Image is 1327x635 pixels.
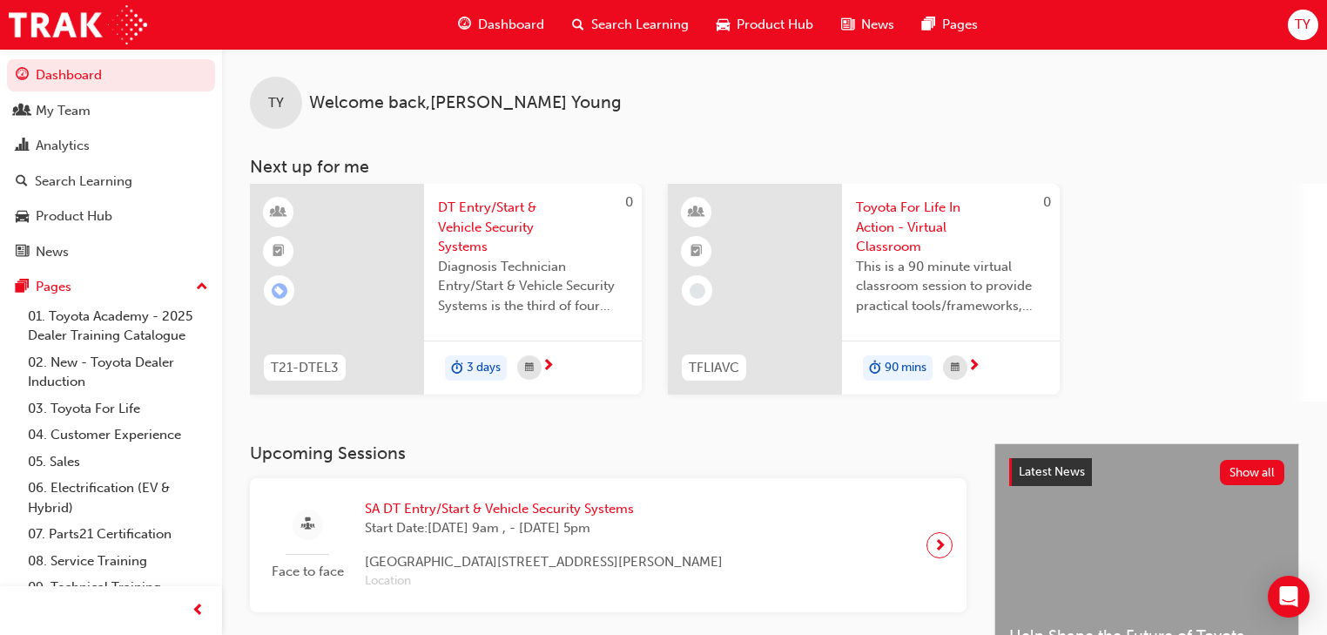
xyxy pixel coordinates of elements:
[933,533,946,557] span: next-icon
[478,15,544,35] span: Dashboard
[869,357,881,380] span: duration-icon
[16,245,29,260] span: news-icon
[1220,460,1285,485] button: Show all
[7,56,215,271] button: DashboardMy TeamAnalyticsSearch LearningProduct HubNews
[1288,10,1318,40] button: TY
[922,14,935,36] span: pages-icon
[250,443,967,463] h3: Upcoming Sessions
[16,209,29,225] span: car-icon
[264,562,351,582] span: Face to face
[16,174,28,190] span: search-icon
[7,271,215,303] button: Pages
[272,283,287,299] span: learningRecordVerb_ENROLL-icon
[9,5,147,44] img: Trak
[467,358,501,378] span: 3 days
[271,358,339,378] span: T21-DTEL3
[591,15,689,35] span: Search Learning
[21,521,215,548] a: 07. Parts21 Certification
[36,242,69,262] div: News
[21,475,215,521] a: 06. Electrification (EV & Hybrid)
[35,172,132,192] div: Search Learning
[264,492,953,598] a: Face to faceSA DT Entry/Start & Vehicle Security SystemsStart Date:[DATE] 9am , - [DATE] 5pm[GEOG...
[21,422,215,449] a: 04. Customer Experience
[16,68,29,84] span: guage-icon
[558,7,703,43] a: search-iconSearch Learning
[301,514,314,536] span: sessionType_FACE_TO_FACE-icon
[7,59,215,91] a: Dashboard
[7,130,215,162] a: Analytics
[16,104,29,119] span: people-icon
[21,395,215,422] a: 03. Toyota For Life
[1295,15,1310,35] span: TY
[192,600,205,622] span: prev-icon
[689,358,739,378] span: TFLIAVC
[525,357,534,379] span: calendar-icon
[21,303,215,349] a: 01. Toyota Academy - 2025 Dealer Training Catalogue
[841,14,854,36] span: news-icon
[690,240,703,263] span: booktick-icon
[458,14,471,36] span: guage-icon
[16,280,29,295] span: pages-icon
[36,136,90,156] div: Analytics
[273,240,285,263] span: booktick-icon
[309,93,622,113] span: Welcome back , [PERSON_NAME] Young
[1009,458,1284,486] a: Latest NewsShow all
[1268,576,1310,618] div: Open Intercom Messenger
[856,257,1046,316] span: This is a 90 minute virtual classroom session to provide practical tools/frameworks, behaviours a...
[196,276,208,299] span: up-icon
[861,15,894,35] span: News
[365,499,723,519] span: SA DT Entry/Start & Vehicle Security Systems
[21,449,215,476] a: 05. Sales
[690,201,703,224] span: learningResourceType_INSTRUCTOR_LED-icon
[717,14,730,36] span: car-icon
[737,15,813,35] span: Product Hub
[451,357,463,380] span: duration-icon
[21,574,215,601] a: 09. Technical Training
[951,357,960,379] span: calendar-icon
[438,257,628,316] span: Diagnosis Technician Entry/Start & Vehicle Security Systems is the third of four Electrical modul...
[856,198,1046,257] span: Toyota For Life In Action - Virtual Classroom
[438,198,628,257] span: DT Entry/Start & Vehicle Security Systems
[827,7,908,43] a: news-iconNews
[222,157,1327,177] h3: Next up for me
[16,138,29,154] span: chart-icon
[273,201,285,224] span: learningResourceType_INSTRUCTOR_LED-icon
[1019,464,1085,479] span: Latest News
[885,358,926,378] span: 90 mins
[21,548,215,575] a: 08. Service Training
[625,194,633,210] span: 0
[1043,194,1051,210] span: 0
[444,7,558,43] a: guage-iconDashboard
[908,7,992,43] a: pages-iconPages
[21,349,215,395] a: 02. New - Toyota Dealer Induction
[7,236,215,268] a: News
[572,14,584,36] span: search-icon
[7,95,215,127] a: My Team
[268,93,284,113] span: TY
[542,359,555,375] span: next-icon
[365,518,723,538] span: Start Date: [DATE] 9am , - [DATE] 5pm
[365,552,723,572] span: [GEOGRAPHIC_DATA][STREET_ADDRESS][PERSON_NAME]
[668,184,1060,395] a: 0TFLIAVCToyota For Life In Action - Virtual ClassroomThis is a 90 minute virtual classroom sessio...
[942,15,978,35] span: Pages
[690,283,705,299] span: learningRecordVerb_NONE-icon
[365,571,723,591] span: Location
[36,277,71,297] div: Pages
[7,200,215,233] a: Product Hub
[250,184,642,395] a: 0T21-DTEL3DT Entry/Start & Vehicle Security SystemsDiagnosis Technician Entry/Start & Vehicle Sec...
[703,7,827,43] a: car-iconProduct Hub
[7,166,215,198] a: Search Learning
[36,101,91,121] div: My Team
[967,359,980,375] span: next-icon
[36,206,112,226] div: Product Hub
